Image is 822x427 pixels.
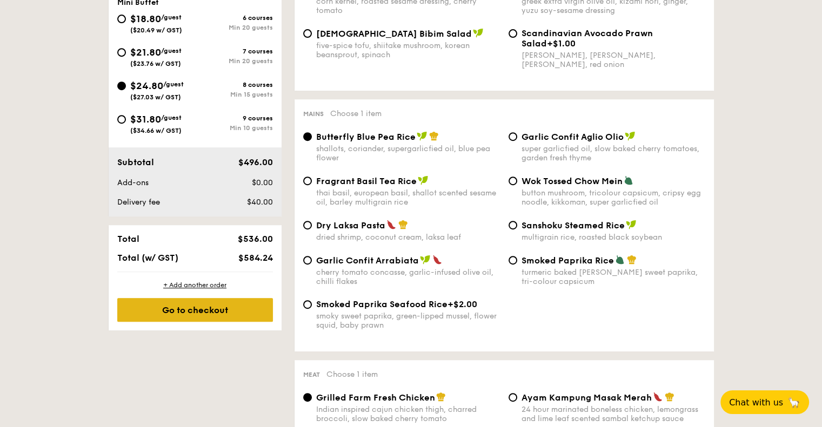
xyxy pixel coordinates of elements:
[316,233,500,242] div: dried shrimp, coconut cream, laksa leaf
[447,299,477,309] span: +$2.00
[509,393,517,402] input: Ayam Kampung Masak Merah24 hour marinated boneless chicken, lemongrass and lime leaf scented samb...
[522,176,623,186] span: Wok Tossed Chow Mein
[509,221,517,229] input: Sanshoku Steamed Ricemultigrain rice, roasted black soybean
[522,233,705,242] div: multigrain rice, roasted black soybean
[522,188,705,207] div: button mushroom, tricolour capsicum, cripsy egg noodle, kikkoman, super garlicfied oil
[117,82,126,90] input: $24.80/guest($27.03 w/ GST)8 coursesMin 15 guests
[316,311,500,330] div: smoky sweet paprika, green-lipped mussel, flower squid, baby prawn
[316,29,472,39] span: [DEMOGRAPHIC_DATA] Bibim Salad
[195,91,273,98] div: Min 15 guests
[653,392,663,402] img: icon-spicy.37a8142b.svg
[117,178,149,187] span: Add-ons
[161,114,182,121] span: /guest
[522,268,705,286] div: turmeric baked [PERSON_NAME] sweet paprika, tri-colour capsicum
[130,60,181,67] span: ($23.76 w/ GST)
[509,256,517,265] input: Smoked Paprika Riceturmeric baked [PERSON_NAME] sweet paprika, tri-colour capsicum
[429,131,439,141] img: icon-chef-hat.a58ddaea.svg
[303,393,312,402] input: Grilled Farm Fresh ChickenIndian inspired cajun chicken thigh, charred broccoli, slow baked cherr...
[522,144,705,162] div: super garlicfied oil, slow baked cherry tomatoes, garden fresh thyme
[436,392,446,402] img: icon-chef-hat.a58ddaea.svg
[161,47,182,55] span: /guest
[522,51,705,69] div: [PERSON_NAME], [PERSON_NAME], [PERSON_NAME], red onion
[117,234,139,244] span: Total
[398,220,408,229] img: icon-chef-hat.a58ddaea.svg
[615,255,625,265] img: icon-vegetarian.fe4039eb.svg
[626,220,637,229] img: icon-vegan.f8ff3823.svg
[547,38,576,49] span: +$1.00
[303,371,320,378] span: Meat
[522,255,614,266] span: Smoked Paprika Rice
[720,390,809,414] button: Chat with us🦙
[303,221,312,229] input: Dry Laksa Pastadried shrimp, coconut cream, laksa leaf
[195,24,273,31] div: Min 20 guests
[729,397,783,408] span: Chat with us
[627,255,637,265] img: icon-chef-hat.a58ddaea.svg
[522,28,653,49] span: Scandinavian Avocado Prawn Salad
[522,392,652,403] span: Ayam Kampung Masak Merah
[195,114,273,122] div: 9 courses
[163,80,184,88] span: /guest
[195,81,273,89] div: 8 courses
[316,268,500,286] div: cherry tomato concasse, garlic-infused olive oil, chilli flakes
[624,175,633,185] img: icon-vegetarian.fe4039eb.svg
[117,115,126,124] input: $31.80/guest($34.66 w/ GST)9 coursesMin 10 guests
[237,234,272,244] span: $536.00
[330,109,382,118] span: Choose 1 item
[432,255,442,265] img: icon-spicy.37a8142b.svg
[130,127,182,134] span: ($34.66 w/ GST)
[316,255,419,266] span: Garlic Confit Arrabiata
[665,392,674,402] img: icon-chef-hat.a58ddaea.svg
[117,198,160,207] span: Delivery fee
[195,57,273,65] div: Min 20 guests
[522,220,625,231] span: Sanshoku Steamed Rice
[316,299,447,309] span: Smoked Paprika Seafood Rice
[418,175,429,185] img: icon-vegan.f8ff3823.svg
[130,80,163,92] span: $24.80
[117,157,154,167] span: Subtotal
[303,110,324,118] span: Mains
[195,124,273,132] div: Min 10 guests
[238,253,272,263] span: $584.24
[246,198,272,207] span: $40.00
[326,370,378,379] span: Choose 1 item
[625,131,636,141] img: icon-vegan.f8ff3823.svg
[316,392,435,403] span: Grilled Farm Fresh Chicken
[130,113,161,125] span: $31.80
[117,298,273,322] div: Go to checkout
[303,256,312,265] input: Garlic Confit Arrabiatacherry tomato concasse, garlic-infused olive oil, chilli flakes
[417,131,427,141] img: icon-vegan.f8ff3823.svg
[303,132,312,141] input: Butterfly Blue Pea Riceshallots, coriander, supergarlicfied oil, blue pea flower
[316,41,500,59] div: five-spice tofu, shiitake mushroom, korean beansprout, spinach
[316,220,385,231] span: Dry Laksa Pasta
[386,220,396,229] img: icon-spicy.37a8142b.svg
[130,13,161,25] span: $18.80
[303,29,312,38] input: [DEMOGRAPHIC_DATA] Bibim Saladfive-spice tofu, shiitake mushroom, korean beansprout, spinach
[473,28,484,38] img: icon-vegan.f8ff3823.svg
[251,178,272,187] span: $0.00
[420,255,431,265] img: icon-vegan.f8ff3823.svg
[195,14,273,22] div: 6 courses
[509,177,517,185] input: Wok Tossed Chow Meinbutton mushroom, tricolour capsicum, cripsy egg noodle, kikkoman, super garli...
[117,281,273,289] div: + Add another order
[117,253,178,263] span: Total (w/ GST)
[130,46,161,58] span: $21.80
[316,132,416,142] span: Butterfly Blue Pea Rice
[522,405,705,423] div: 24 hour marinated boneless chicken, lemongrass and lime leaf scented sambal ketchup sauce
[161,13,182,21] span: /guest
[130,26,182,34] span: ($20.49 w/ GST)
[130,93,181,101] span: ($27.03 w/ GST)
[303,177,312,185] input: Fragrant Basil Tea Ricethai basil, european basil, shallot scented sesame oil, barley multigrain ...
[117,48,126,57] input: $21.80/guest($23.76 w/ GST)7 coursesMin 20 guests
[316,144,500,162] div: shallots, coriander, supergarlicfied oil, blue pea flower
[316,176,417,186] span: Fragrant Basil Tea Rice
[522,132,624,142] span: Garlic Confit Aglio Olio
[509,29,517,38] input: Scandinavian Avocado Prawn Salad+$1.00[PERSON_NAME], [PERSON_NAME], [PERSON_NAME], red onion
[238,157,272,167] span: $496.00
[195,48,273,55] div: 7 courses
[316,405,500,423] div: Indian inspired cajun chicken thigh, charred broccoli, slow baked cherry tomato
[509,132,517,141] input: Garlic Confit Aglio Oliosuper garlicfied oil, slow baked cherry tomatoes, garden fresh thyme
[787,396,800,409] span: 🦙
[117,15,126,23] input: $18.80/guest($20.49 w/ GST)6 coursesMin 20 guests
[316,188,500,207] div: thai basil, european basil, shallot scented sesame oil, barley multigrain rice
[303,300,312,309] input: Smoked Paprika Seafood Rice+$2.00smoky sweet paprika, green-lipped mussel, flower squid, baby prawn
